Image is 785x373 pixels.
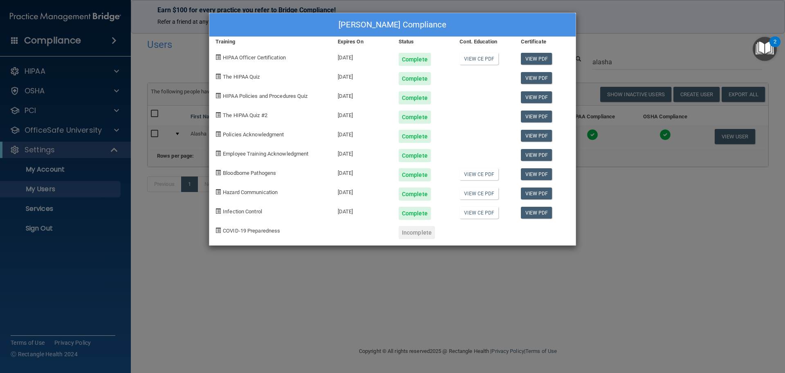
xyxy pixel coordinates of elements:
a: View CE PDF [460,188,498,199]
div: Complete [399,149,431,162]
span: The HIPAA Quiz [223,74,260,80]
span: The HIPAA Quiz #2 [223,112,267,118]
div: Expires On [332,37,392,47]
div: [DATE] [332,143,392,162]
a: View PDF [521,149,552,161]
a: View CE PDF [460,207,498,219]
a: View PDF [521,130,552,142]
a: View PDF [521,72,552,84]
div: [DATE] [332,47,392,66]
div: [PERSON_NAME] Compliance [209,13,576,37]
a: View CE PDF [460,53,498,65]
div: [DATE] [332,85,392,104]
div: Complete [399,72,431,85]
button: Open Resource Center, 2 new notifications [753,37,777,61]
a: View PDF [521,207,552,219]
span: COVID-19 Preparedness [223,228,280,234]
div: Complete [399,130,431,143]
div: Complete [399,188,431,201]
div: Incomplete [399,226,435,239]
div: 2 [774,42,776,52]
div: [DATE] [332,124,392,143]
span: HIPAA Officer Certification [223,54,286,61]
span: Employee Training Acknowledgment [223,151,308,157]
div: Complete [399,91,431,104]
a: View PDF [521,168,552,180]
a: View PDF [521,53,552,65]
a: View PDF [521,111,552,122]
div: [DATE] [332,66,392,85]
div: Complete [399,168,431,181]
a: View PDF [521,91,552,103]
span: HIPAA Policies and Procedures Quiz [223,93,307,99]
div: Complete [399,207,431,220]
span: Policies Acknowledgment [223,131,284,138]
div: Cont. Education [453,37,514,47]
div: [DATE] [332,201,392,220]
div: Training [209,37,332,47]
div: [DATE] [332,162,392,181]
a: View PDF [521,188,552,199]
div: [DATE] [332,181,392,201]
div: Complete [399,111,431,124]
a: View CE PDF [460,168,498,180]
span: Hazard Communication [223,189,278,195]
div: Complete [399,53,431,66]
div: [DATE] [332,104,392,124]
div: Status [392,37,453,47]
div: Certificate [515,37,576,47]
span: Infection Control [223,208,262,215]
span: Bloodborne Pathogens [223,170,276,176]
